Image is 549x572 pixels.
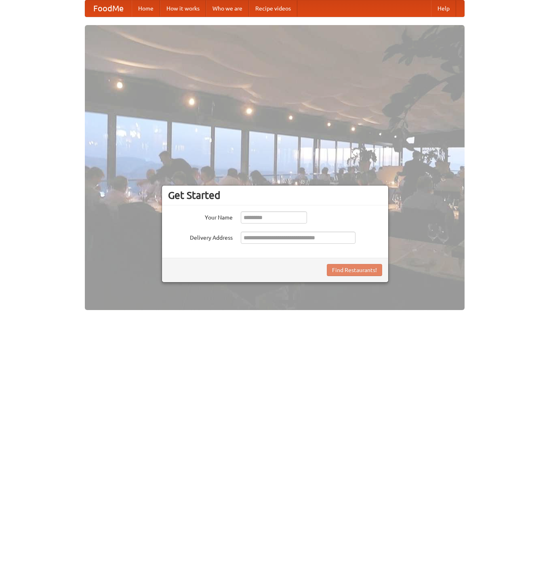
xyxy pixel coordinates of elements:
[431,0,456,17] a: Help
[168,189,382,201] h3: Get Started
[168,211,233,222] label: Your Name
[249,0,297,17] a: Recipe videos
[168,232,233,242] label: Delivery Address
[160,0,206,17] a: How it works
[85,0,132,17] a: FoodMe
[132,0,160,17] a: Home
[327,264,382,276] button: Find Restaurants!
[206,0,249,17] a: Who we are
